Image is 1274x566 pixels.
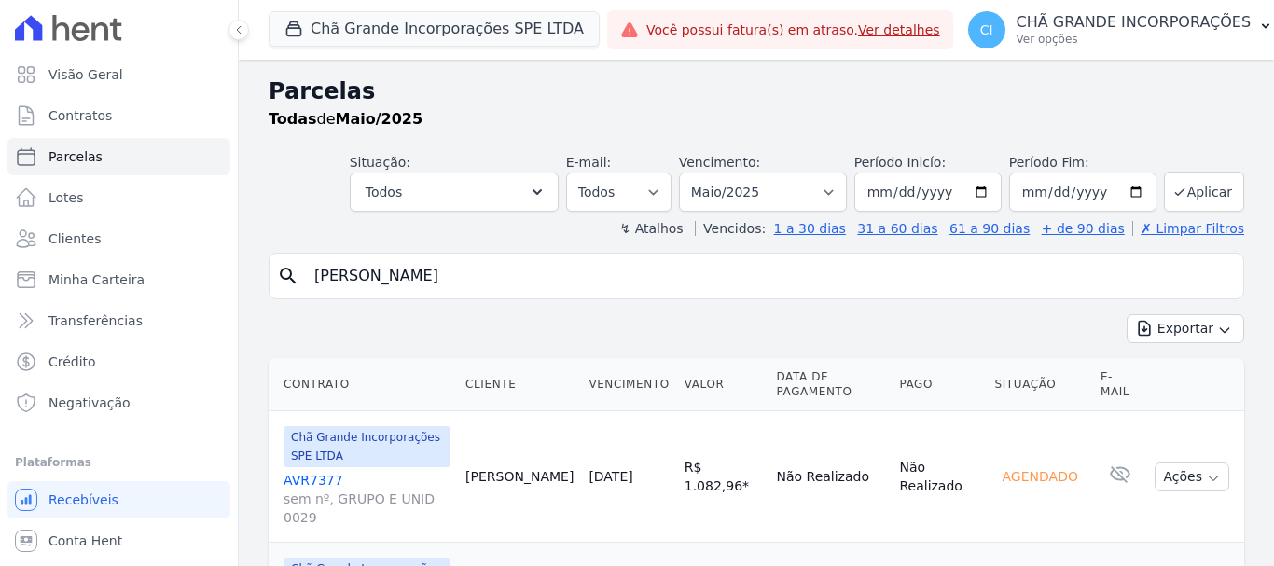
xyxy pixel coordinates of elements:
[269,110,317,128] strong: Todas
[1017,32,1252,47] p: Ver opções
[857,221,937,236] a: 31 a 60 dias
[1132,221,1244,236] a: ✗ Limpar Filtros
[7,302,230,339] a: Transferências
[769,358,892,411] th: Data de Pagamento
[892,358,987,411] th: Pago
[48,188,84,207] span: Lotes
[48,531,122,550] span: Conta Hent
[7,384,230,421] a: Negativação
[677,358,769,411] th: Valor
[7,261,230,298] a: Minha Carteira
[458,411,581,543] td: [PERSON_NAME]
[892,411,987,543] td: Não Realizado
[581,358,676,411] th: Vencimento
[774,221,846,236] a: 1 a 30 dias
[1042,221,1125,236] a: + de 90 dias
[677,411,769,543] td: R$ 1.082,96
[48,311,143,330] span: Transferências
[48,229,101,248] span: Clientes
[988,358,1093,411] th: Situação
[7,138,230,175] a: Parcelas
[284,471,450,527] a: AVR7377sem nº, GRUPO E UNID 0029
[269,75,1244,108] h2: Parcelas
[269,11,600,47] button: Chã Grande Incorporações SPE LTDA
[858,22,940,37] a: Ver detalhes
[7,56,230,93] a: Visão Geral
[48,393,131,412] span: Negativação
[1017,13,1252,32] p: CHÃ GRANDE INCORPORAÇÕES
[1155,462,1229,491] button: Ações
[7,179,230,216] a: Lotes
[589,469,632,484] a: [DATE]
[1093,358,1148,411] th: E-mail
[646,21,940,40] span: Você possui fatura(s) em atraso.
[48,147,103,166] span: Parcelas
[303,257,1236,295] input: Buscar por nome do lote ou do cliente
[7,220,230,257] a: Clientes
[7,97,230,134] a: Contratos
[350,155,410,170] label: Situação:
[48,352,96,371] span: Crédito
[980,23,993,36] span: CI
[366,181,402,203] span: Todos
[350,173,559,212] button: Todos
[7,481,230,518] a: Recebíveis
[1164,172,1244,212] button: Aplicar
[7,343,230,380] a: Crédito
[284,426,450,467] span: Chã Grande Incorporações SPE LTDA
[269,358,458,411] th: Contrato
[336,110,423,128] strong: Maio/2025
[619,221,683,236] label: ↯ Atalhos
[7,522,230,559] a: Conta Hent
[679,155,760,170] label: Vencimento:
[566,155,612,170] label: E-mail:
[269,108,422,131] p: de
[48,106,112,125] span: Contratos
[769,411,892,543] td: Não Realizado
[48,490,118,509] span: Recebíveis
[15,451,223,474] div: Plataformas
[277,265,299,287] i: search
[1127,314,1244,343] button: Exportar
[854,155,946,170] label: Período Inicío:
[48,270,145,289] span: Minha Carteira
[284,490,450,527] span: sem nº, GRUPO E UNID 0029
[48,65,123,84] span: Visão Geral
[1009,153,1156,173] label: Período Fim:
[995,463,1086,490] div: Agendado
[695,221,766,236] label: Vencidos:
[949,221,1030,236] a: 61 a 90 dias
